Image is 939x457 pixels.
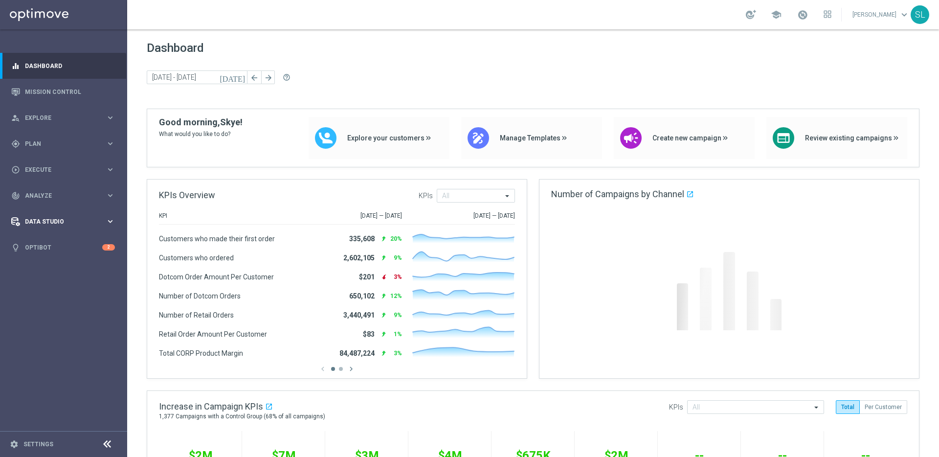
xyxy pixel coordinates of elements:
button: gps_fixed Plan keyboard_arrow_right [11,140,115,148]
i: person_search [11,114,20,122]
i: track_changes [11,191,20,200]
button: track_changes Analyze keyboard_arrow_right [11,192,115,200]
i: keyboard_arrow_right [106,139,115,148]
i: keyboard_arrow_right [106,113,115,122]
i: keyboard_arrow_right [106,217,115,226]
a: Dashboard [25,53,115,79]
a: Mission Control [25,79,115,105]
i: lightbulb [11,243,20,252]
span: Data Studio [25,219,106,225]
button: person_search Explore keyboard_arrow_right [11,114,115,122]
i: keyboard_arrow_right [106,191,115,200]
i: settings [10,440,19,449]
div: Data Studio [11,217,106,226]
div: Mission Control [11,79,115,105]
i: keyboard_arrow_right [106,165,115,174]
span: keyboard_arrow_down [899,9,910,20]
div: Dashboard [11,53,115,79]
i: gps_fixed [11,139,20,148]
a: [PERSON_NAME]keyboard_arrow_down [851,7,911,22]
div: Explore [11,114,106,122]
div: Plan [11,139,106,148]
button: lightbulb Optibot 2 [11,244,115,251]
i: play_circle_outline [11,165,20,174]
div: Execute [11,165,106,174]
div: SL [911,5,929,24]
button: Mission Control [11,88,115,96]
a: Optibot [25,234,102,260]
a: Settings [23,441,53,447]
div: Optibot [11,234,115,260]
span: Explore [25,115,106,121]
div: Analyze [11,191,106,200]
span: Plan [25,141,106,147]
span: Analyze [25,193,106,199]
button: equalizer Dashboard [11,62,115,70]
button: Data Studio keyboard_arrow_right [11,218,115,226]
button: play_circle_outline Execute keyboard_arrow_right [11,166,115,174]
span: Execute [25,167,106,173]
i: equalizer [11,62,20,70]
div: 2 [102,244,115,251]
span: school [771,9,782,20]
